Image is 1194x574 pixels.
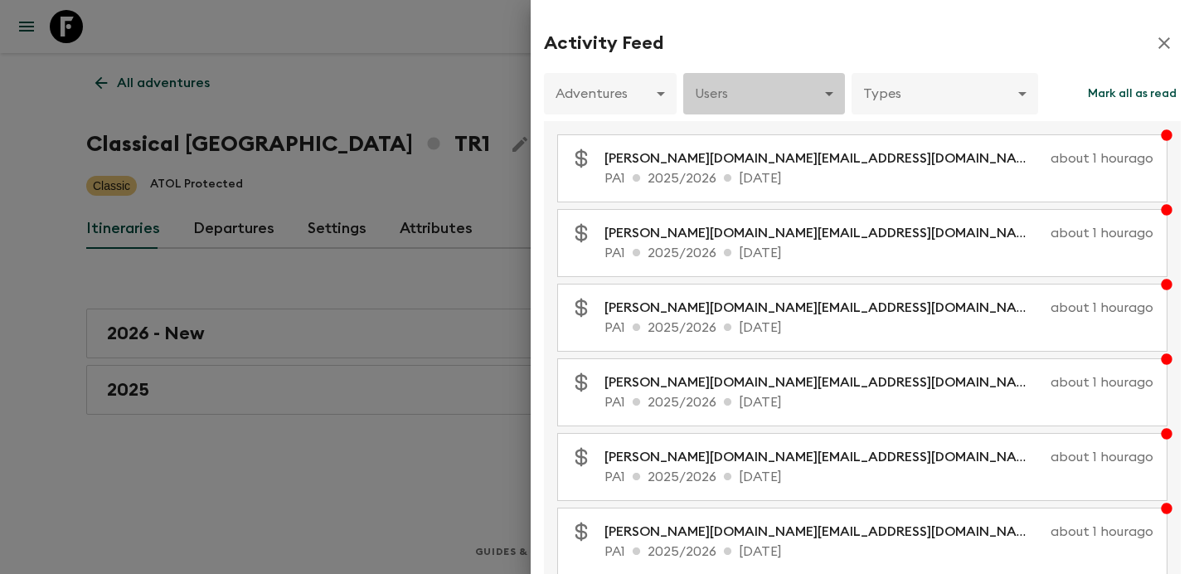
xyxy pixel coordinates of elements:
p: updated passenger costs [604,223,1044,243]
p: PA1 2025/2026 [DATE] [604,318,1153,338]
p: PA1 2025/2026 [DATE] [604,542,1153,562]
span: [PERSON_NAME][DOMAIN_NAME][EMAIL_ADDRESS][DOMAIN_NAME] [604,525,1039,538]
p: about 1 hour ago [1051,447,1153,467]
p: PA1 2025/2026 [DATE] [604,243,1153,263]
div: Users [683,71,845,117]
p: updated passenger costs [604,148,1044,168]
p: updated passenger costs [604,298,1044,318]
div: Adventures [544,71,677,117]
p: PA1 2025/2026 [DATE] [604,467,1153,487]
h2: Activity Feed [544,32,663,54]
span: [PERSON_NAME][DOMAIN_NAME][EMAIL_ADDRESS][DOMAIN_NAME] [604,226,1039,240]
p: about 1 hour ago [1051,223,1153,243]
span: [PERSON_NAME][DOMAIN_NAME][EMAIL_ADDRESS][DOMAIN_NAME] [604,152,1039,165]
p: about 1 hour ago [1051,148,1153,168]
div: Types [852,71,1038,117]
span: [PERSON_NAME][DOMAIN_NAME][EMAIL_ADDRESS][DOMAIN_NAME] [604,376,1039,389]
p: updated passenger costs [604,522,1044,542]
p: about 1 hour ago [1051,372,1153,392]
p: PA1 2025/2026 [DATE] [604,392,1153,412]
p: PA1 2025/2026 [DATE] [604,168,1153,188]
p: about 1 hour ago [1051,298,1153,318]
p: about 1 hour ago [1051,522,1153,542]
p: updated passenger costs [604,447,1044,467]
p: updated passenger costs [604,372,1044,392]
span: [PERSON_NAME][DOMAIN_NAME][EMAIL_ADDRESS][DOMAIN_NAME] [604,450,1039,464]
button: Mark all as read [1084,73,1181,114]
span: [PERSON_NAME][DOMAIN_NAME][EMAIL_ADDRESS][DOMAIN_NAME] [604,301,1039,314]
